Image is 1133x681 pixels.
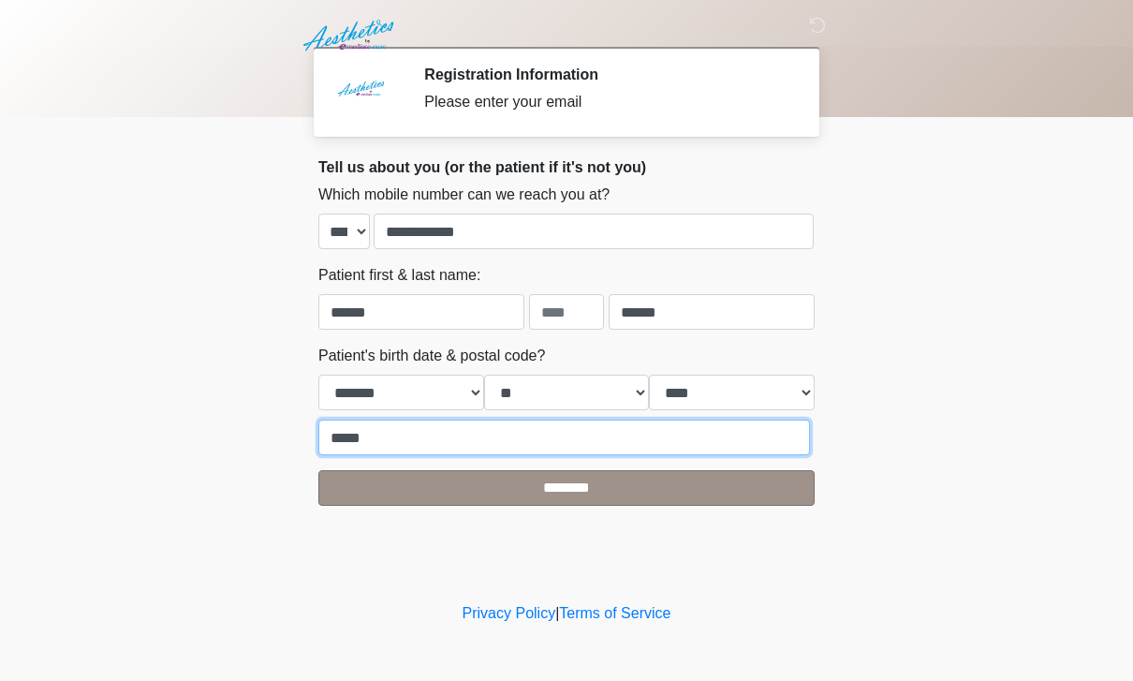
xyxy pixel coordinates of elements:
label: Which mobile number can we reach you at? [318,184,610,206]
label: Patient's birth date & postal code? [318,345,545,367]
div: Please enter your email [424,91,787,113]
h2: Registration Information [424,66,787,83]
a: | [555,605,559,621]
label: Patient first & last name: [318,264,480,287]
img: Agent Avatar [332,66,389,122]
h2: Tell us about you (or the patient if it's not you) [318,158,815,176]
a: Terms of Service [559,605,670,621]
img: Aesthetics by Emediate Cure Logo [300,14,402,57]
a: Privacy Policy [463,605,556,621]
